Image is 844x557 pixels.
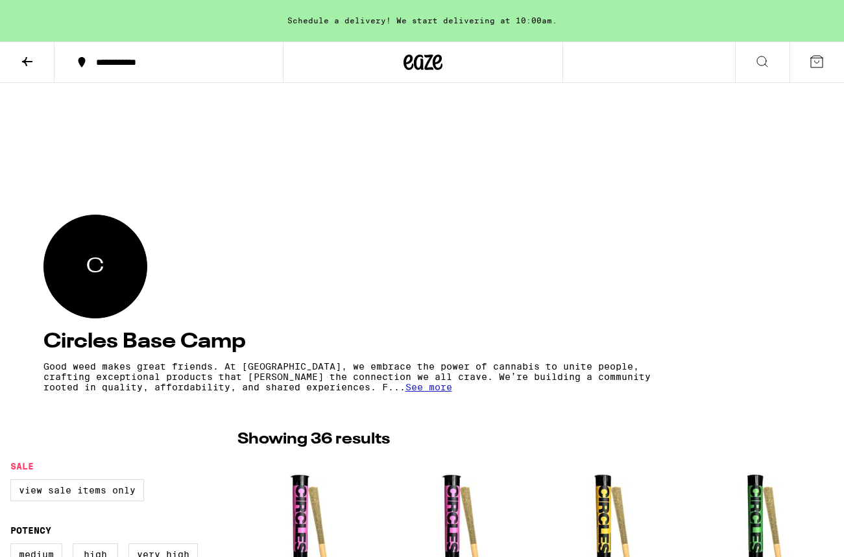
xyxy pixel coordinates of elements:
span: Circles Base Camp [86,252,104,281]
h4: Circles Base Camp [43,331,801,352]
p: Showing 36 results [237,429,390,451]
span: See more [405,382,452,392]
span: Hi. Need any help? [8,9,93,19]
legend: Potency [10,525,51,536]
legend: Sale [10,461,34,471]
label: View Sale Items Only [10,479,144,501]
p: Good weed makes great friends. At [GEOGRAPHIC_DATA], we embrace the power of cannabis to unite pe... [43,361,687,392]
